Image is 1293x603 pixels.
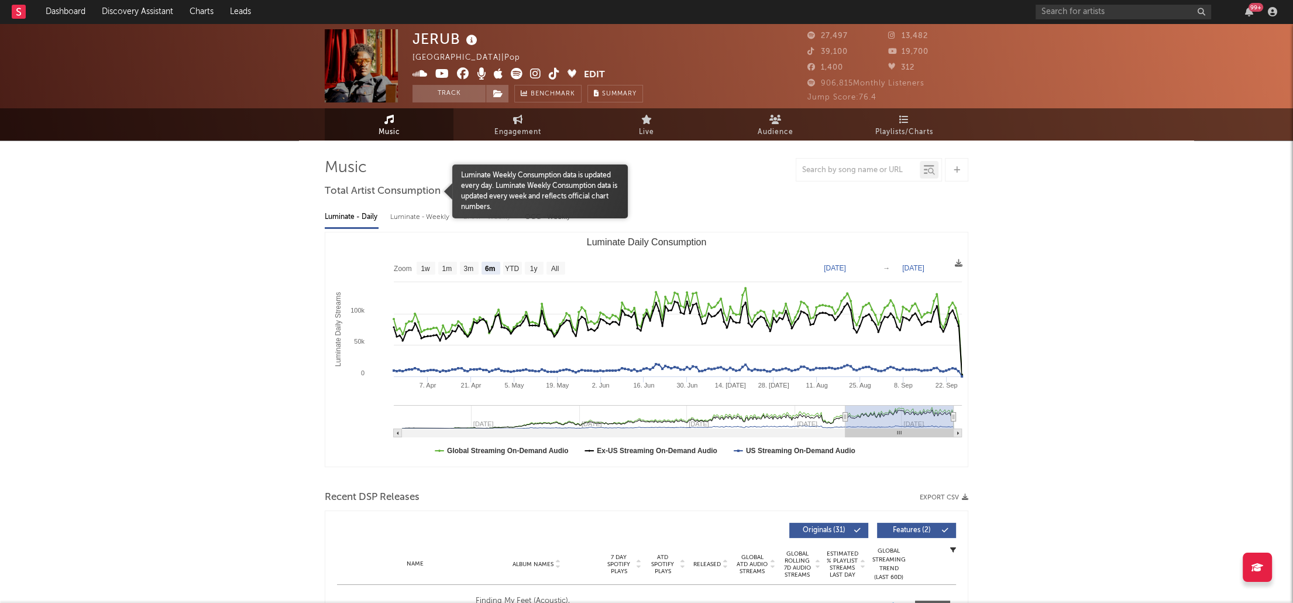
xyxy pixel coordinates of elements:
[452,170,628,213] span: Luminate Weekly Consumption data is updated every day. Luminate Weekly Consumption data is update...
[412,85,486,102] button: Track
[325,207,379,227] div: Luminate - Daily
[824,264,846,272] text: [DATE]
[936,382,958,389] text: 22. Sep
[592,382,610,389] text: 2. Jun
[485,265,495,273] text: 6m
[807,32,848,40] span: 27,497
[715,382,746,389] text: 14. [DATE]
[421,265,430,273] text: 1w
[513,561,553,568] span: Album Names
[676,382,697,389] text: 30. Jun
[412,51,534,65] div: [GEOGRAPHIC_DATA] | Pop
[325,491,419,505] span: Recent DSP Releases
[647,554,678,575] span: ATD Spotify Plays
[494,125,541,139] span: Engagement
[902,264,924,272] text: [DATE]
[1245,7,1253,16] button: 99+
[582,108,711,141] a: Live
[325,108,453,141] a: Music
[390,207,452,227] div: Luminate - Weekly
[789,523,868,538] button: Originals(31)
[758,125,793,139] span: Audience
[587,237,707,247] text: Luminate Daily Consumption
[736,554,768,575] span: Global ATD Audio Streams
[505,265,519,273] text: YTD
[587,85,643,102] button: Summary
[693,561,721,568] span: Released
[453,108,582,141] a: Engagement
[875,125,933,139] span: Playlists/Charts
[597,447,717,455] text: Ex-US Streaming On-Demand Audio
[325,184,441,198] span: Total Artist Consumption
[584,68,605,83] button: Edit
[781,550,813,578] span: Global Rolling 7D Audio Streams
[1249,3,1263,12] div: 99 +
[920,494,968,501] button: Export CSV
[885,527,938,534] span: Features ( 2 )
[633,382,654,389] text: 16. Jun
[531,87,575,101] span: Benchmark
[797,527,851,534] span: Originals ( 31 )
[888,64,914,71] span: 312
[807,64,843,71] span: 1,400
[350,307,364,314] text: 100k
[746,447,855,455] text: US Streaming On-Demand Audio
[888,32,928,40] span: 13,482
[603,554,634,575] span: 7 Day Spotify Plays
[711,108,840,141] a: Audience
[639,125,654,139] span: Live
[871,547,906,582] div: Global Streaming Trend (Last 60D)
[806,382,827,389] text: 11. Aug
[807,94,876,101] span: Jump Score: 76.4
[1036,5,1211,19] input: Search for artists
[888,48,929,56] span: 19,700
[840,108,968,141] a: Playlists/Charts
[877,523,956,538] button: Features(2)
[530,265,538,273] text: 1y
[447,447,569,455] text: Global Streaming On-Demand Audio
[412,29,480,49] div: JERUB
[546,382,569,389] text: 19. May
[849,382,871,389] text: 25. Aug
[460,382,481,389] text: 21. Apr
[758,382,789,389] text: 28. [DATE]
[796,166,920,175] input: Search by song name or URL
[394,265,412,273] text: Zoom
[419,382,436,389] text: 7. Apr
[602,91,637,97] span: Summary
[807,80,924,87] span: 906,815 Monthly Listeners
[379,125,400,139] span: Music
[354,338,364,345] text: 50k
[360,560,470,568] div: Name
[894,382,913,389] text: 8. Sep
[551,265,559,273] text: All
[325,232,968,467] svg: Luminate Daily Consumption
[442,265,452,273] text: 1m
[334,292,342,366] text: Luminate Daily Streams
[883,264,890,272] text: →
[463,265,473,273] text: 3m
[807,48,848,56] span: 39,100
[361,369,364,376] text: 0
[514,85,582,102] a: Benchmark
[826,550,858,578] span: Estimated % Playlist Streams Last Day
[504,382,524,389] text: 5. May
